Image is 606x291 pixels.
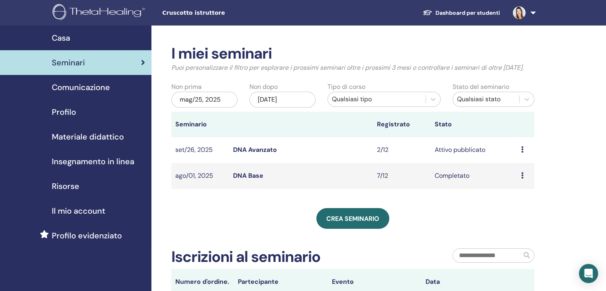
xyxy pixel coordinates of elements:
[52,106,76,118] span: Profilo
[332,94,422,104] div: Qualsiasi tipo
[171,112,229,137] th: Seminario
[53,4,148,22] img: logo.png
[513,6,526,19] img: default.jpg
[423,9,432,16] img: graduation-cap-white.svg
[316,208,389,229] a: Crea seminario
[52,205,105,217] span: Il mio account
[373,137,431,163] td: 2/12
[162,9,282,17] span: Cruscotto istruttore
[171,63,534,73] p: Puoi personalizzare il filtro per esplorare i prossimi seminari oltre i prossimi 3 mesi o control...
[171,82,202,92] label: Non prima
[52,32,70,44] span: Casa
[52,155,134,167] span: Insegnamento in linea
[579,264,598,283] div: Open Intercom Messenger
[373,112,431,137] th: Registrato
[233,145,277,154] a: DNA Avanzato
[233,171,263,180] a: DNA Base
[52,230,122,242] span: Profilo evidenziato
[431,137,517,163] td: Attivo pubblicato
[171,45,534,63] h2: I miei seminari
[326,214,379,223] span: Crea seminario
[453,82,509,92] label: Stato del seminario
[52,81,110,93] span: Comunicazione
[249,82,278,92] label: Non dopo
[171,137,229,163] td: set/26, 2025
[457,94,515,104] div: Qualsiasi stato
[52,57,85,69] span: Seminari
[171,92,237,108] div: mag/25, 2025
[373,163,431,189] td: 7/12
[416,6,506,20] a: Dashboard per studenti
[171,248,320,266] h2: Iscrizioni al seminario
[52,131,124,143] span: Materiale didattico
[249,92,316,108] div: [DATE]
[431,163,517,189] td: Completato
[171,163,229,189] td: ago/01, 2025
[328,82,365,92] label: Tipo di corso
[52,180,79,192] span: Risorse
[431,112,517,137] th: Stato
